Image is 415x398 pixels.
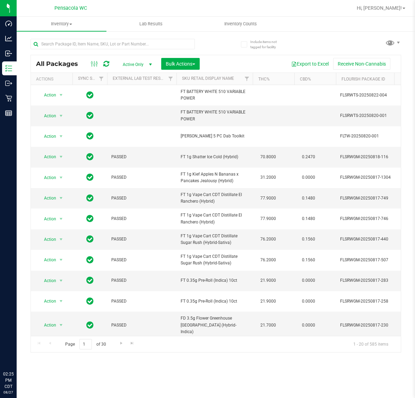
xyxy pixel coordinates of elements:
[111,322,172,329] span: PASSED
[86,320,94,330] span: In Sync
[130,21,172,27] span: Lab Results
[59,339,112,350] span: Page of 30
[5,95,12,102] inline-svg: Retail
[258,77,270,82] a: THC%
[113,76,167,81] a: External Lab Test Result
[57,132,66,141] span: select
[5,50,12,57] inline-svg: Inbound
[38,320,57,330] span: Action
[181,212,249,225] span: FT 1g Vape Cart CDT Distillate El Ranchero (Hybrid)
[299,296,319,306] span: 0.0000
[166,61,195,67] span: Bulk Actions
[340,277,408,284] span: FLSRWGM-20250817-283
[38,152,57,162] span: Action
[57,296,66,306] span: select
[299,320,319,330] span: 0.0000
[299,214,319,224] span: 0.1480
[116,339,126,348] a: Go to the next page
[340,133,408,139] span: FLTW-20250820-001
[340,322,408,329] span: FLSRWGM-20250817-230
[299,255,319,265] span: 0.1560
[5,110,12,117] inline-svg: Reports
[215,21,266,27] span: Inventory Counts
[38,111,57,121] span: Action
[181,109,249,122] span: FT BATTERY WHITE 510 VARIABLE POWER
[181,233,249,246] span: FT 1g Vape Cart CDT Distillate Sugar Rush (Hybrid-Sativa)
[57,152,66,162] span: select
[38,173,57,183] span: Action
[300,77,311,82] a: CBD%
[299,193,319,203] span: 0.1480
[340,215,408,222] span: FLSRWGM-20250817-746
[250,39,285,50] span: Include items not tagged for facility
[340,154,408,160] span: FLSRWGM-20250818-116
[7,342,28,363] iframe: Resource center
[38,255,57,265] span: Action
[38,214,57,224] span: Action
[38,276,57,286] span: Action
[57,235,66,244] span: select
[127,339,137,348] a: Go to the last page
[341,77,385,82] a: Flourish Package ID
[299,152,319,162] span: 0.2470
[340,298,408,305] span: FLSRWGM-20250817-258
[111,257,172,263] span: PASSED
[257,152,279,162] span: 70.8000
[287,58,333,70] button: Export to Excel
[86,152,94,162] span: In Sync
[86,214,94,223] span: In Sync
[161,58,200,70] button: Bulk Actions
[36,60,85,68] span: All Packages
[340,174,408,181] span: FLSRWGM-20250817-1304
[348,339,394,349] span: 1 - 20 of 585 items
[182,76,234,81] a: Sku Retail Display Name
[340,195,408,202] span: FLSRWGM-20250817-749
[357,5,402,11] span: Hi, [PERSON_NAME]!
[257,172,279,183] span: 31.2000
[241,73,253,85] a: Filter
[111,277,172,284] span: PASSED
[181,253,249,266] span: FT 1g Vape Cart CDT Distillate Sugar Rush (Hybrid-Sativa)
[5,35,12,42] inline-svg: Analytics
[181,171,249,184] span: FT 1g Kief Apples N Bananas x Pancakes Jealousy (Hybrid)
[57,255,66,265] span: select
[196,17,286,31] a: Inventory Counts
[340,112,408,119] span: FLSRWTS-20250820-001
[181,315,249,335] span: FD 3.5g Flower Greenhouse [GEOGRAPHIC_DATA] (Hybrid-Indica)
[38,132,57,141] span: Action
[38,296,57,306] span: Action
[181,154,249,160] span: FT 1g Shatter Ice Cold (Hybrid)
[5,20,12,27] inline-svg: Dashboard
[106,17,196,31] a: Lab Results
[86,131,94,141] span: In Sync
[299,234,319,244] span: 0.1560
[181,192,249,205] span: FT 1g Vape Cart CDT Distillate El Ranchero (Hybrid)
[111,236,172,243] span: PASSED
[340,236,408,243] span: FLSRWGM-20250817-440
[181,298,249,305] span: FT 0.35g Pre-Roll (Indica) 10ct
[257,320,279,330] span: 21.7000
[111,154,172,160] span: PASSED
[36,77,70,82] div: Actions
[257,255,279,265] span: 76.2000
[86,90,94,100] span: In Sync
[3,390,14,395] p: 08/27
[165,73,176,85] a: Filter
[17,21,106,27] span: Inventory
[111,195,172,202] span: PASSED
[78,76,105,81] a: Sync Status
[299,172,319,183] span: 0.0000
[257,276,279,286] span: 21.9000
[111,215,172,222] span: PASSED
[181,133,249,139] span: [PERSON_NAME] 5 PC Dab Toolkit
[57,214,66,224] span: select
[3,371,14,390] p: 02:25 PM CDT
[5,80,12,87] inline-svg: Outbound
[257,234,279,244] span: 76.2000
[5,65,12,72] inline-svg: Inventory
[111,174,172,181] span: PASSED
[86,172,94,182] span: In Sync
[17,17,106,31] a: Inventory
[111,298,172,305] span: PASSED
[57,193,66,203] span: select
